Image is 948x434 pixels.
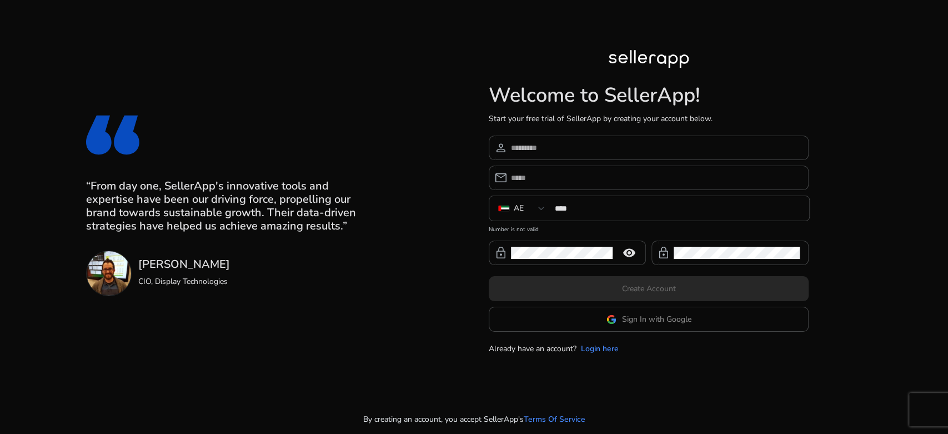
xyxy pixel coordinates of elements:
span: lock [494,246,508,260]
h3: [PERSON_NAME] [138,258,230,271]
a: Terms Of Service [524,413,585,425]
h3: “From day one, SellerApp's innovative tools and expertise have been our driving force, propelling... [86,179,370,233]
p: Start your free trial of SellerApp by creating your account below. [489,113,809,124]
h1: Welcome to SellerApp! [489,83,809,107]
mat-icon: remove_red_eye [616,246,643,260]
p: Already have an account? [489,343,576,355]
span: lock [657,246,670,260]
span: person [494,141,508,154]
div: AE [514,202,524,214]
mat-error: Number is not valid [489,222,809,234]
span: email [494,171,508,184]
p: CIO, Display Technologies [138,276,230,287]
a: Login here [581,343,619,355]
